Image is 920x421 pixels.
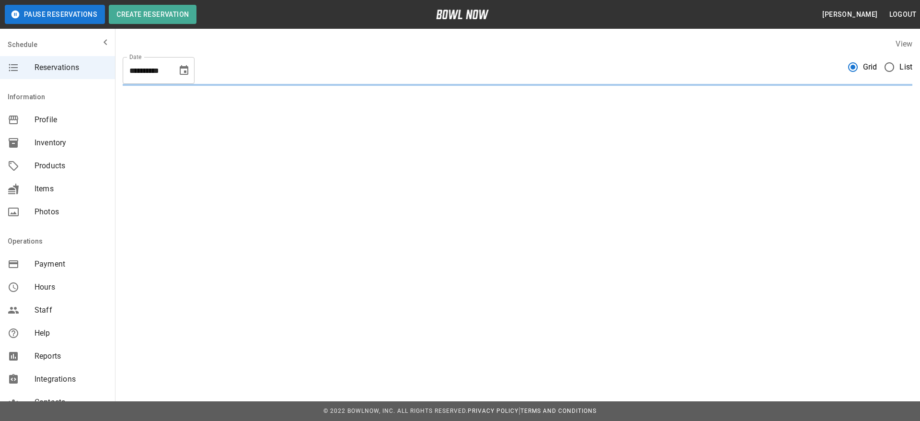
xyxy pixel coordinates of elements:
button: [PERSON_NAME] [818,6,881,23]
span: Products [34,160,107,172]
span: Grid [863,61,877,73]
button: Create Reservation [109,5,196,24]
span: Profile [34,114,107,126]
img: logo [436,10,489,19]
span: Help [34,327,107,339]
span: Payment [34,258,107,270]
span: Integrations [34,374,107,385]
span: Inventory [34,137,107,149]
button: Pause Reservations [5,5,105,24]
span: Photos [34,206,107,218]
span: Reports [34,351,107,362]
span: Hours [34,281,107,293]
span: © 2022 BowlNow, Inc. All Rights Reserved. [323,408,468,414]
a: Privacy Policy [468,408,518,414]
span: Staff [34,304,107,316]
a: Terms and Conditions [520,408,597,414]
span: Items [34,183,107,195]
button: Choose date, selected date is Aug 25, 2025 [174,61,194,80]
button: Logout [885,6,920,23]
span: Contacts [34,397,107,408]
span: Reservations [34,62,107,73]
label: View [896,39,912,48]
span: List [899,61,912,73]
